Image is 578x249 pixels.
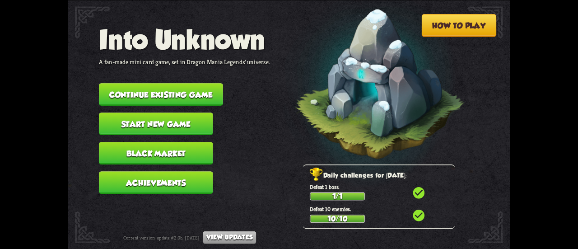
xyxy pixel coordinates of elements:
[123,231,256,244] div: Current version: update #2.0b, [DATE]
[310,206,455,213] p: Defeat 10 enemies.
[99,58,270,66] p: A fan-made mini card game, set in Dragon Mania Legends' universe.
[310,183,455,190] p: Defeat 1 boss.
[310,170,455,181] h2: Daily challenges for [DATE]:
[203,231,256,244] button: View updates
[99,171,213,194] button: Achievements
[310,167,323,181] img: Golden_Trophy_Icon.png
[99,24,270,55] h1: Into Unknown
[99,142,213,164] button: Black Market
[421,14,496,37] button: How to play
[310,193,364,199] div: 1/1
[412,186,426,200] i: check_circle
[99,113,213,135] button: Start new game
[99,83,223,106] button: Continue existing game
[310,215,364,222] div: 10/10
[412,208,426,222] i: check_circle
